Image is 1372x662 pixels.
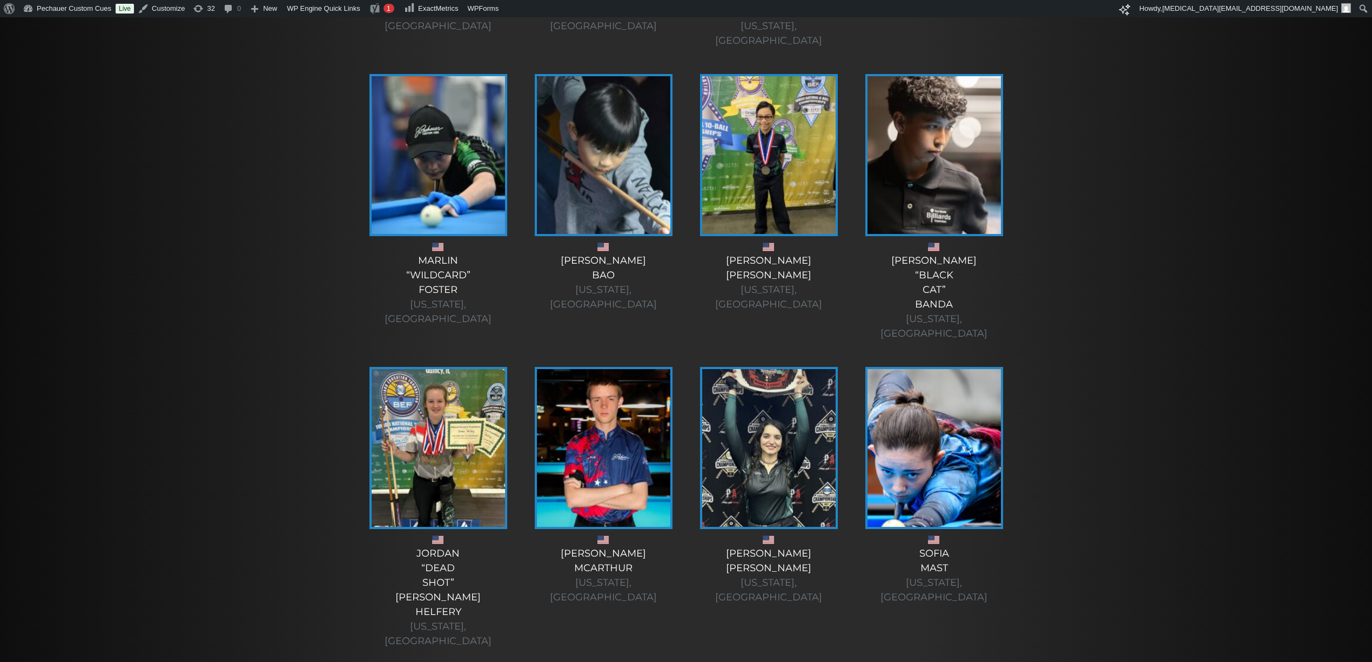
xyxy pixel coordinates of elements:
div: [US_STATE], [GEOGRAPHIC_DATA] [366,297,510,326]
div: [US_STATE], [GEOGRAPHIC_DATA] [532,283,675,312]
img: ED1_1472-Enhanced-NR-225x320.jpg [867,369,1001,527]
div: [US_STATE], [GEOGRAPHIC_DATA] [366,619,510,648]
div: [US_STATE], [GEOGRAPHIC_DATA] [862,576,1006,605]
img: IMG_3775-225x320.jpg [372,76,505,234]
a: Marlin“Wildcard”Foster [US_STATE], [GEOGRAPHIC_DATA] [366,74,510,326]
div: [US_STATE], [GEOGRAPHIC_DATA] [697,19,840,48]
img: stephen-bao-profile-photo-3-225x320.jpg [537,76,670,234]
span: [MEDICAL_DATA][EMAIL_ADDRESS][DOMAIN_NAME] [1162,4,1338,12]
div: [US_STATE], [GEOGRAPHIC_DATA] [532,4,675,34]
div: [PERSON_NAME] Bao [532,253,675,312]
div: [US_STATE], [GEOGRAPHIC_DATA] [862,312,1006,341]
div: [PERSON_NAME] McArthur [532,546,675,605]
div: [PERSON_NAME] “Black Cat” Banda [862,253,1006,341]
div: Jordan “Dead Shot” [PERSON_NAME] Helfery [366,546,510,648]
a: [PERSON_NAME]“BlackCat”Banda [US_STATE], [GEOGRAPHIC_DATA] [862,74,1006,341]
img: william-banda1-225x320.jpg [867,76,1001,234]
span: ExactMetrics [418,4,458,12]
div: [US_STATE], [GEOGRAPHIC_DATA] [697,283,840,312]
img: donovan-2-225x320.jpg [702,76,836,234]
span: 1 [387,4,391,12]
div: [PERSON_NAME] [PERSON_NAME] [697,546,840,605]
div: [PERSON_NAME] [PERSON_NAME] [697,253,840,312]
a: [PERSON_NAME]McArthur [US_STATE], [GEOGRAPHIC_DATA] [532,367,675,605]
a: [PERSON_NAME][PERSON_NAME] [US_STATE], [GEOGRAPHIC_DATA] [697,74,840,312]
a: Jordan“DeadShot”[PERSON_NAME]Helfery [US_STATE], [GEOGRAPHIC_DATA] [366,367,510,648]
div: Sofia Mast [862,546,1006,605]
div: Marlin “Wildcard” Foster [366,253,510,326]
a: [PERSON_NAME][PERSON_NAME] [US_STATE], [GEOGRAPHIC_DATA] [697,367,840,605]
a: SofiaMast [US_STATE], [GEOGRAPHIC_DATA] [862,367,1006,605]
div: [US_STATE], [GEOGRAPHIC_DATA] [532,576,675,605]
div: [US_STATE], [GEOGRAPHIC_DATA] [697,576,840,605]
img: original-7D67317E-F238-490E-B7B2-84C68952BBC1-225x320.jpeg [702,369,836,527]
a: [PERSON_NAME]Bao [US_STATE], [GEOGRAPHIC_DATA] [532,74,675,312]
img: 466786355_122141070980336358_2206843854591487300_n-225x320.jpg [537,369,670,527]
div: [US_STATE], [GEOGRAPHIC_DATA] [366,4,510,34]
img: JORDAN-LEIGHANN-HELFERY-3-225x320.jpg [372,369,505,527]
a: Live [116,4,134,14]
